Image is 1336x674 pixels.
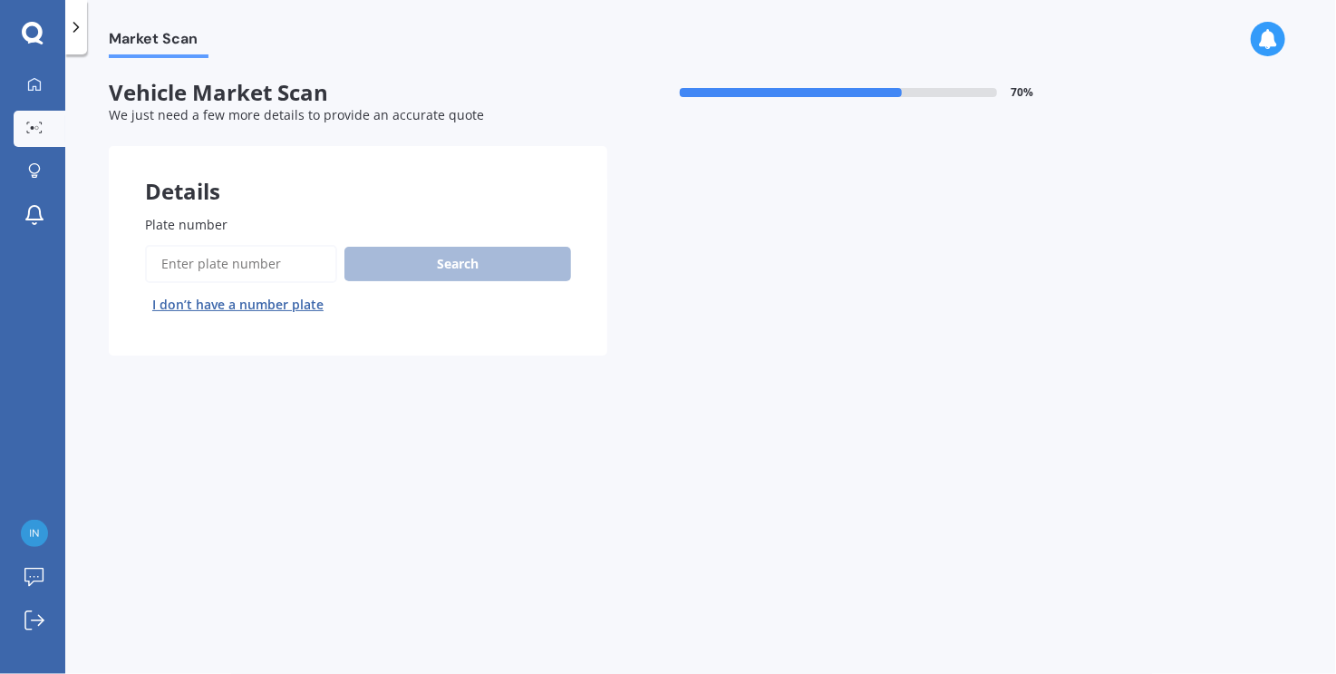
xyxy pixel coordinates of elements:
button: I don’t have a number plate [145,290,331,319]
span: Vehicle Market Scan [109,80,607,106]
div: Details [109,146,607,200]
span: Plate number [145,216,228,233]
span: We just need a few more details to provide an accurate quote [109,106,484,123]
img: e3fe091e58cb97de4bb16151a25755f1 [21,520,48,547]
span: Market Scan [109,30,208,54]
span: 70 % [1012,86,1034,99]
input: Enter plate number [145,245,337,283]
